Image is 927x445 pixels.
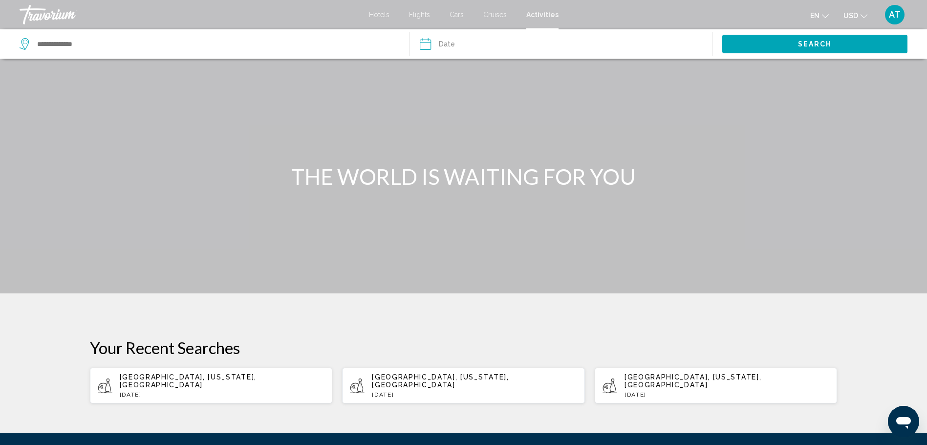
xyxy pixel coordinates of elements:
[450,11,464,19] a: Cars
[342,367,585,404] button: [GEOGRAPHIC_DATA], [US_STATE], [GEOGRAPHIC_DATA][DATE]
[843,8,867,22] button: Change currency
[882,4,907,25] button: User Menu
[372,373,509,389] span: [GEOGRAPHIC_DATA], [US_STATE], [GEOGRAPHIC_DATA]
[280,164,647,189] h1: THE WORLD IS WAITING FOR YOU
[120,373,257,389] span: [GEOGRAPHIC_DATA], [US_STATE], [GEOGRAPHIC_DATA]
[483,11,507,19] a: Cruises
[889,10,901,20] span: AT
[420,29,712,59] button: Date
[369,11,389,19] a: Hotels
[409,11,430,19] a: Flights
[888,406,919,437] iframe: Button to launch messaging window
[595,367,838,404] button: [GEOGRAPHIC_DATA], [US_STATE], [GEOGRAPHIC_DATA][DATE]
[625,373,761,389] span: [GEOGRAPHIC_DATA], [US_STATE], [GEOGRAPHIC_DATA]
[722,35,907,53] button: Search
[810,12,819,20] span: en
[120,391,325,398] p: [DATE]
[90,367,333,404] button: [GEOGRAPHIC_DATA], [US_STATE], [GEOGRAPHIC_DATA][DATE]
[810,8,829,22] button: Change language
[798,41,832,48] span: Search
[625,391,830,398] p: [DATE]
[526,11,559,19] a: Activities
[90,338,838,357] p: Your Recent Searches
[372,391,577,398] p: [DATE]
[843,12,858,20] span: USD
[20,5,359,24] a: Travorium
